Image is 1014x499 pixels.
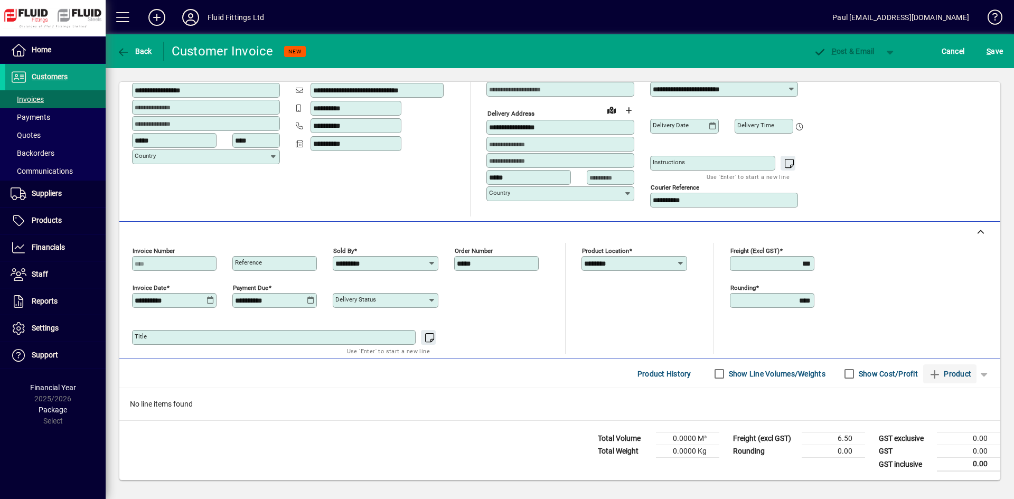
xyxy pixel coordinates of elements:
[707,171,790,183] mat-hint: Use 'Enter' to start a new line
[233,284,268,291] mat-label: Payment due
[117,47,152,55] span: Back
[633,364,696,383] button: Product History
[455,247,493,255] mat-label: Order number
[135,333,147,340] mat-label: Title
[333,247,354,255] mat-label: Sold by
[11,131,41,139] span: Quotes
[5,342,106,369] a: Support
[5,37,106,63] a: Home
[5,90,106,108] a: Invoices
[335,296,376,303] mat-label: Delivery status
[980,2,1001,36] a: Knowledge Base
[651,184,699,191] mat-label: Courier Reference
[32,324,59,332] span: Settings
[266,65,283,82] button: Copy to Delivery address
[653,158,685,166] mat-label: Instructions
[172,43,274,60] div: Customer Invoice
[5,144,106,162] a: Backorders
[984,42,1006,61] button: Save
[5,162,106,180] a: Communications
[288,48,302,55] span: NEW
[5,261,106,288] a: Staff
[30,383,76,392] span: Financial Year
[808,42,880,61] button: Post & Email
[5,288,106,315] a: Reports
[942,43,965,60] span: Cancel
[5,126,106,144] a: Quotes
[653,121,689,129] mat-label: Delivery date
[11,113,50,121] span: Payments
[832,47,837,55] span: P
[857,369,918,379] label: Show Cost/Profit
[637,365,691,382] span: Product History
[874,458,937,471] td: GST inclusive
[32,189,62,197] span: Suppliers
[11,95,44,103] span: Invoices
[133,247,175,255] mat-label: Invoice number
[11,149,54,157] span: Backorders
[39,406,67,414] span: Package
[5,108,106,126] a: Payments
[593,432,656,445] td: Total Volume
[730,247,780,255] mat-label: Freight (excl GST)
[32,72,68,81] span: Customers
[987,43,1003,60] span: ave
[489,189,510,196] mat-label: Country
[135,152,156,159] mat-label: Country
[5,234,106,261] a: Financials
[347,345,430,357] mat-hint: Use 'Enter' to start a new line
[937,445,1000,458] td: 0.00
[208,9,264,26] div: Fluid Fittings Ltd
[5,208,106,234] a: Products
[32,351,58,359] span: Support
[32,243,65,251] span: Financials
[737,121,774,129] mat-label: Delivery time
[928,365,971,382] span: Product
[656,432,719,445] td: 0.0000 M³
[140,8,174,27] button: Add
[937,432,1000,445] td: 0.00
[106,42,164,61] app-page-header-button: Back
[730,284,756,291] mat-label: Rounding
[937,458,1000,471] td: 0.00
[11,167,73,175] span: Communications
[5,181,106,207] a: Suppliers
[114,42,155,61] button: Back
[874,445,937,458] td: GST
[174,8,208,27] button: Profile
[582,247,629,255] mat-label: Product location
[32,270,48,278] span: Staff
[593,445,656,458] td: Total Weight
[235,259,262,266] mat-label: Reference
[133,284,166,291] mat-label: Invoice date
[32,216,62,224] span: Products
[813,47,875,55] span: ost & Email
[603,101,620,118] a: View on map
[802,445,865,458] td: 0.00
[728,432,802,445] td: Freight (excl GST)
[939,42,968,61] button: Cancel
[620,102,637,119] button: Choose address
[5,315,106,342] a: Settings
[119,388,1000,420] div: No line items found
[656,445,719,458] td: 0.0000 Kg
[32,45,51,54] span: Home
[727,369,825,379] label: Show Line Volumes/Weights
[923,364,977,383] button: Product
[874,432,937,445] td: GST exclusive
[832,9,969,26] div: Paul [EMAIL_ADDRESS][DOMAIN_NAME]
[728,445,802,458] td: Rounding
[987,47,991,55] span: S
[32,297,58,305] span: Reports
[802,432,865,445] td: 6.50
